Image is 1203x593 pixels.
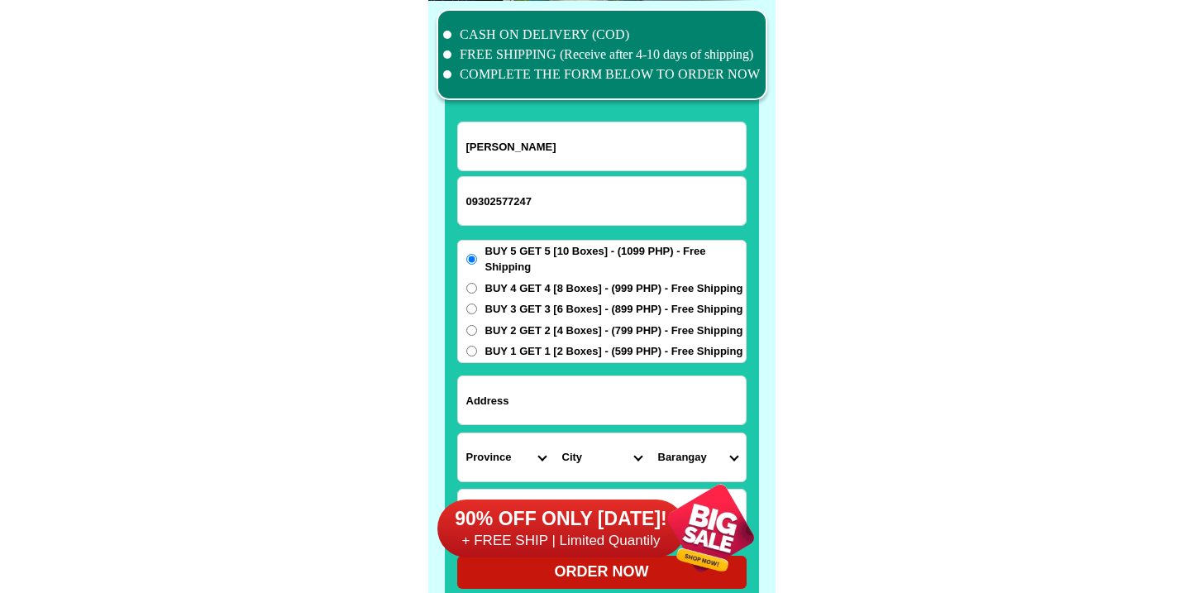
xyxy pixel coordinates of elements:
h6: + FREE SHIP | Limited Quantily [437,532,685,550]
li: COMPLETE THE FORM BELOW TO ORDER NOW [443,65,761,84]
li: FREE SHIPPING (Receive after 4-10 days of shipping) [443,45,761,65]
select: Select district [554,433,650,481]
input: BUY 1 GET 1 [2 Boxes] - (599 PHP) - Free Shipping [466,346,477,356]
select: Select commune [650,433,746,481]
span: BUY 1 GET 1 [2 Boxes] - (599 PHP) - Free Shipping [485,343,743,360]
input: BUY 2 GET 2 [4 Boxes] - (799 PHP) - Free Shipping [466,325,477,336]
span: BUY 4 GET 4 [8 Boxes] - (999 PHP) - Free Shipping [485,280,743,297]
input: Input full_name [458,122,746,170]
input: Input address [458,376,746,424]
input: Input phone_number [458,177,746,225]
span: BUY 2 GET 2 [4 Boxes] - (799 PHP) - Free Shipping [485,323,743,339]
input: BUY 4 GET 4 [8 Boxes] - (999 PHP) - Free Shipping [466,283,477,294]
li: CASH ON DELIVERY (COD) [443,25,761,45]
span: BUY 3 GET 3 [6 Boxes] - (899 PHP) - Free Shipping [485,301,743,318]
span: BUY 5 GET 5 [10 Boxes] - (1099 PHP) - Free Shipping [485,243,746,275]
h6: 90% OFF ONLY [DATE]! [437,507,685,532]
select: Select province [458,433,554,481]
input: BUY 5 GET 5 [10 Boxes] - (1099 PHP) - Free Shipping [466,254,477,265]
input: BUY 3 GET 3 [6 Boxes] - (899 PHP) - Free Shipping [466,304,477,314]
